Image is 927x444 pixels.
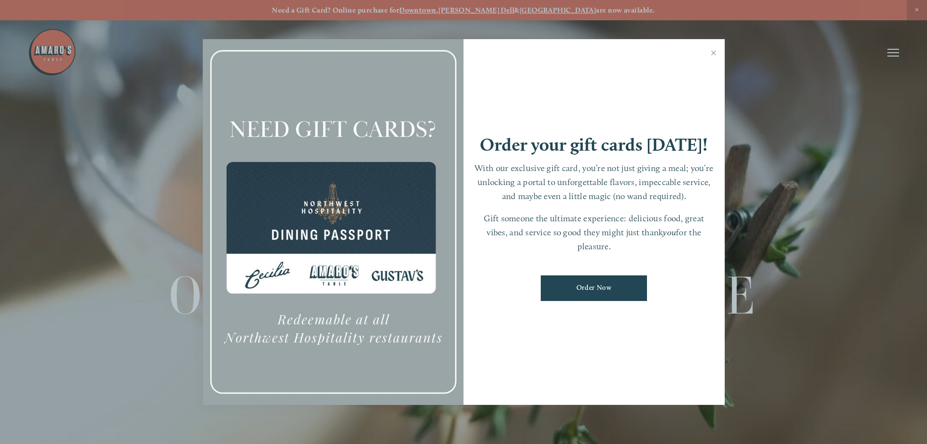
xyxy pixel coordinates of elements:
em: you [663,227,676,237]
h1: Order your gift cards [DATE]! [480,136,708,154]
p: Gift someone the ultimate experience: delicious food, great vibes, and service so good they might... [473,212,715,253]
p: With our exclusive gift card, you’re not just giving a meal; you’re unlocking a portal to unforge... [473,161,715,203]
a: Close [704,41,723,68]
a: Order Now [541,275,647,301]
